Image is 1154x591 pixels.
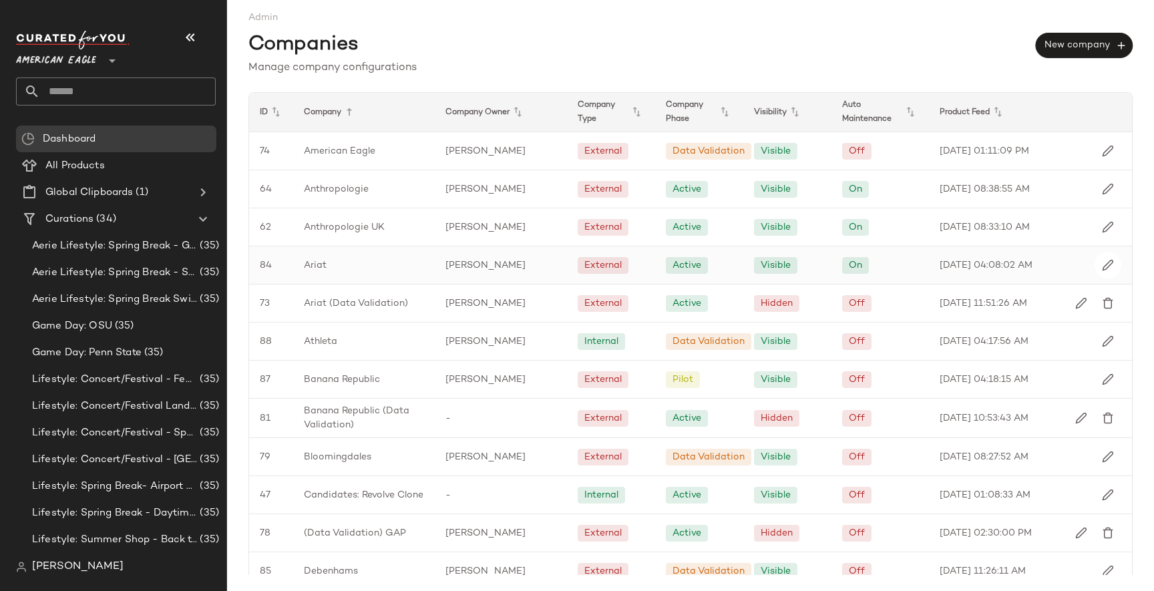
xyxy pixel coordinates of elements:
[584,373,622,387] div: External
[940,411,1028,425] span: [DATE] 10:53:43 AM
[655,93,743,132] div: Company Phase
[260,335,272,349] span: 88
[304,258,327,272] span: Ariat
[304,182,369,196] span: Anthropologie
[1102,451,1114,463] img: svg%3e
[940,488,1030,502] span: [DATE] 01:08:33 AM
[445,488,451,502] span: -
[761,488,791,502] div: Visible
[32,319,112,334] span: Game Day: OSU
[849,220,862,234] div: On
[1102,221,1114,233] img: svg%3e
[260,564,271,578] span: 85
[1102,335,1114,347] img: svg%3e
[1102,527,1114,539] img: svg%3e
[445,182,526,196] span: [PERSON_NAME]
[197,425,219,441] span: (35)
[304,297,408,311] span: Ariat (Data Validation)
[584,297,622,311] div: External
[260,373,270,387] span: 87
[435,93,567,132] div: Company Owner
[1075,527,1087,539] img: svg%3e
[1044,39,1125,51] span: New company
[672,526,701,540] div: Active
[32,506,197,521] span: Lifestyle: Spring Break - Daytime Casual
[761,297,793,311] div: Hidden
[304,526,406,540] span: (Data Validation) GAP
[260,488,270,502] span: 47
[672,220,701,234] div: Active
[1102,259,1114,271] img: svg%3e
[761,373,791,387] div: Visible
[1075,412,1087,424] img: svg%3e
[584,335,618,349] div: Internal
[197,452,219,467] span: (35)
[32,399,197,414] span: Lifestyle: Concert/Festival Landing Page
[584,144,622,158] div: External
[940,564,1026,578] span: [DATE] 11:26:11 AM
[849,526,865,540] div: Off
[849,411,865,425] div: Off
[849,488,865,502] div: Off
[1102,489,1114,501] img: svg%3e
[849,258,862,272] div: On
[304,144,375,158] span: American Eagle
[1102,297,1114,309] img: svg%3e
[32,238,197,254] span: Aerie Lifestyle: Spring Break - Girly/Femme
[445,526,526,540] span: [PERSON_NAME]
[1102,373,1114,385] img: svg%3e
[93,212,116,227] span: (34)
[584,411,622,425] div: External
[849,297,865,311] div: Off
[584,488,618,502] div: Internal
[32,292,197,307] span: Aerie Lifestyle: Spring Break Swimsuits Landing Page
[761,526,793,540] div: Hidden
[304,335,337,349] span: Athleta
[248,30,359,60] span: Companies
[849,182,862,196] div: On
[445,373,526,387] span: [PERSON_NAME]
[929,93,1079,132] div: Product Feed
[831,93,928,132] div: Auto Maintenance
[672,335,745,349] div: Data Validation
[672,297,701,311] div: Active
[197,238,219,254] span: (35)
[761,450,791,464] div: Visible
[672,564,745,578] div: Data Validation
[743,93,831,132] div: Visibility
[197,265,219,280] span: (35)
[304,373,380,387] span: Banana Republic
[672,144,745,158] div: Data Validation
[260,450,270,464] span: 79
[293,93,435,132] div: Company
[940,373,1028,387] span: [DATE] 04:18:15 AM
[672,373,693,387] div: Pilot
[849,450,865,464] div: Off
[32,372,197,387] span: Lifestyle: Concert/Festival - Femme
[32,532,197,548] span: Lifestyle: Summer Shop - Back to School Essentials
[445,258,526,272] span: [PERSON_NAME]
[445,564,526,578] span: [PERSON_NAME]
[197,292,219,307] span: (35)
[1102,412,1114,424] img: svg%3e
[1102,145,1114,157] img: svg%3e
[45,212,93,227] span: Curations
[197,399,219,414] span: (35)
[304,450,371,464] span: Bloomingdales
[133,185,148,200] span: (1)
[32,265,197,280] span: Aerie Lifestyle: Spring Break - Sporty
[32,452,197,467] span: Lifestyle: Concert/Festival - [GEOGRAPHIC_DATA]
[142,345,164,361] span: (35)
[761,564,791,578] div: Visible
[761,411,793,425] div: Hidden
[260,258,272,272] span: 84
[567,93,655,132] div: Company Type
[112,319,134,334] span: (35)
[1036,33,1133,58] button: New company
[584,564,622,578] div: External
[940,258,1032,272] span: [DATE] 04:08:02 AM
[304,488,423,502] span: Candidates: Revolve Clone
[197,506,219,521] span: (35)
[197,372,219,387] span: (35)
[761,182,791,196] div: Visible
